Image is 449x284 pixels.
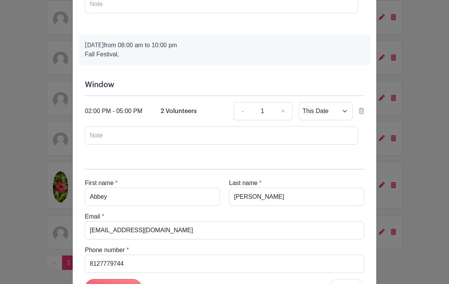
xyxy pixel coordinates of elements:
[85,126,358,145] input: Note
[161,107,197,116] p: 2 Volunteers
[85,80,364,89] h5: Window
[85,50,364,59] p: Fall Festival,
[85,107,142,116] div: 02:00 PM - 05:00 PM
[85,179,114,188] label: First name
[234,102,251,120] a: -
[229,179,258,188] label: Last name
[85,246,125,255] label: Phone number
[274,102,293,120] a: +
[85,42,104,48] strong: [DATE]
[85,41,364,50] p: from 08:00 am to 10:00 pm
[85,212,100,221] label: Email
